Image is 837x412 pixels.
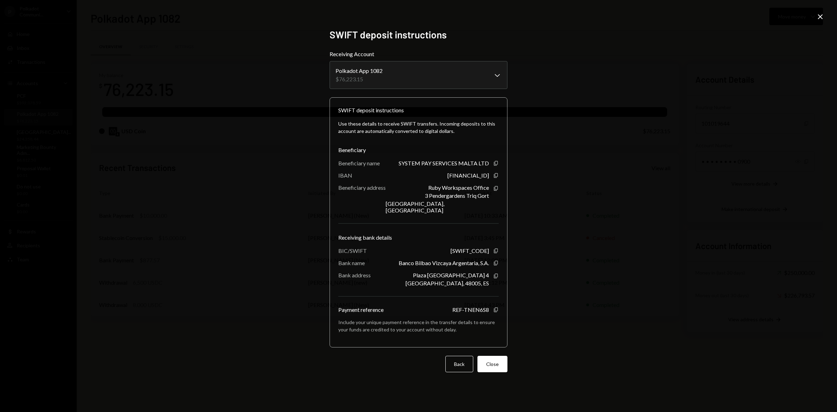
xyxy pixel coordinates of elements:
[338,146,499,154] div: Beneficiary
[338,260,365,266] div: Bank name
[406,280,489,286] div: [GEOGRAPHIC_DATA], 48005, ES
[451,247,489,254] div: [SWIFT_CODE]
[338,306,384,313] div: Payment reference
[386,200,489,214] div: [GEOGRAPHIC_DATA], [GEOGRAPHIC_DATA]
[428,184,489,191] div: Ruby Workspaces Office
[338,160,380,166] div: Beneficiary name
[338,247,367,254] div: BIC/SWIFT
[338,319,499,333] div: Include your unique payment reference in the transfer details to ensure your funds are credited t...
[399,260,489,266] div: Banco Bilbao Vizcaya Argentaria, S.A.
[447,172,489,179] div: [FINANCIAL_ID]
[338,184,386,191] div: Beneficiary address
[445,356,473,372] button: Back
[425,192,489,199] div: 3 Pendergardens Triq Gort
[338,233,499,242] div: Receiving bank details
[413,272,489,278] div: Plaza [GEOGRAPHIC_DATA] 4
[338,120,499,135] div: Use these details to receive SWIFT transfers. Incoming deposits to this account are automatically...
[477,356,507,372] button: Close
[338,272,371,278] div: Bank address
[399,160,489,166] div: SYSTEM PAY SERVICES MALTA LTD
[452,306,489,313] div: REF-TNEN6S8
[330,50,507,58] label: Receiving Account
[338,172,352,179] div: IBAN
[338,106,404,114] div: SWIFT deposit instructions
[330,61,507,89] button: Receiving Account
[330,28,507,42] h2: SWIFT deposit instructions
